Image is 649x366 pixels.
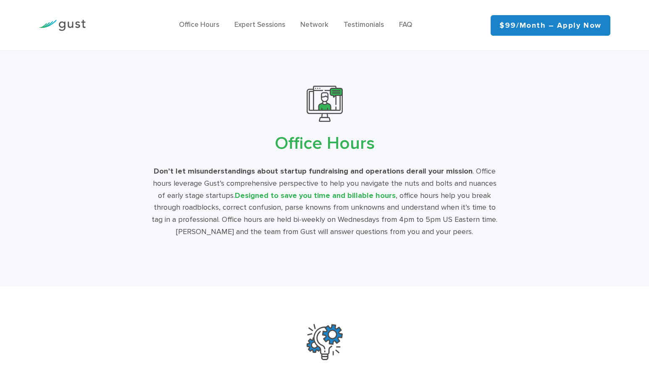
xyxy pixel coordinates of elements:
a: Network [300,21,328,29]
strong: Don’t let misunderstandings about startup fundraising and operations derail your mission [154,167,473,176]
a: FAQ [399,21,412,29]
img: Easy To Use [307,324,343,360]
h2: Office Hours [75,132,574,155]
img: 10000 [307,86,343,122]
a: $99/month – Apply Now [491,15,610,36]
img: Gust Logo [39,20,86,31]
a: Testimonials [344,21,384,29]
div: . Office hours leverage Gust’s comprehensive perspective to help you navigate the nuts and bolts ... [150,166,499,238]
a: Office Hours [179,21,219,29]
a: Expert Sessions [234,21,285,29]
span: Designed to save you time and billable hours [235,191,396,200]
